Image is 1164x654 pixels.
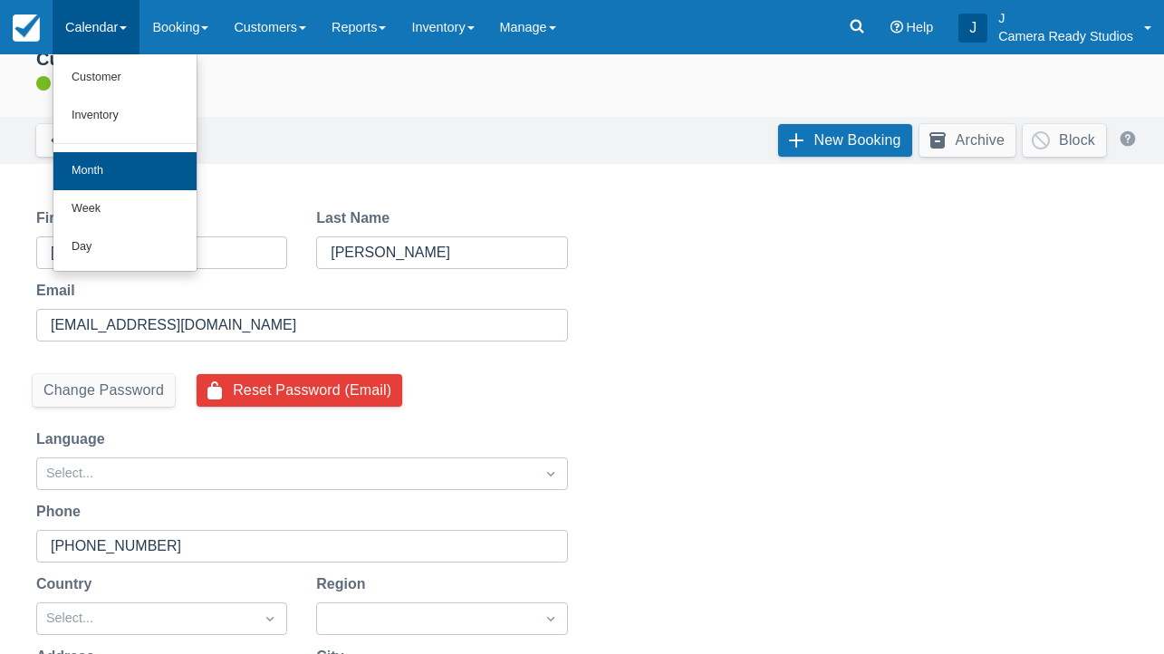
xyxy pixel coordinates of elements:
[890,21,903,34] i: Help
[53,54,197,272] ul: Calendar
[36,124,116,157] a: Back
[316,207,397,229] label: Last Name
[958,14,987,43] div: J
[53,59,197,97] a: Customer
[1023,124,1106,157] button: Block
[14,48,1150,95] div: ACTIVE
[53,97,197,135] a: Inventory
[53,152,197,190] a: Month
[36,573,99,595] label: Country
[36,48,1150,71] div: Customer Profile
[998,9,1133,27] p: J
[998,27,1133,45] p: Camera Ready Studios
[907,20,934,34] span: Help
[33,374,175,407] button: Change Password
[542,610,560,628] span: Dropdown icon
[53,190,197,228] a: Week
[36,207,119,229] label: First Name
[36,428,112,450] label: Language
[53,228,197,266] a: Day
[36,501,88,523] label: Phone
[13,14,40,42] img: checkfront-main-nav-mini-logo.png
[46,464,525,484] div: Select...
[261,610,279,628] span: Dropdown icon
[542,465,560,483] span: Dropdown icon
[197,374,402,407] button: Reset Password (Email)
[778,124,912,157] a: New Booking
[36,280,82,302] label: Email
[316,573,372,595] label: Region
[919,124,1015,157] button: Archive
